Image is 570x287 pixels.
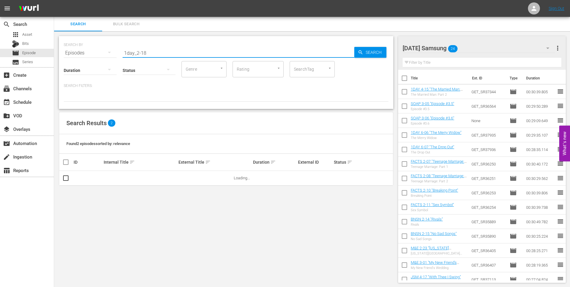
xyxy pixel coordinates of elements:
span: Asset [12,31,19,38]
span: sort [130,159,135,165]
td: GET_SR36250 [469,157,507,171]
span: reorder [557,88,564,95]
td: GET_SR36251 [469,171,507,186]
td: GET_SR35890 [469,229,507,243]
a: SOAP 3-06 "Episode #3.6" [411,116,454,120]
div: External Title [178,159,251,166]
td: 00:30:40.172 [524,157,557,171]
span: Episode [510,233,517,240]
span: Found 2 episodes sorted by: relevance [66,141,130,146]
span: Search [58,21,99,28]
span: Series [22,59,33,65]
span: menu [4,5,11,12]
span: Search [363,47,386,58]
button: Search [354,47,386,58]
span: reorder [557,117,564,124]
div: Teenage Marriage: Part 2 [411,179,467,183]
td: 00:28:35.114 [524,142,557,157]
td: 00:27:04.824 [524,272,557,287]
a: JSM 4-17 "With Thee I Swing" [411,275,461,279]
span: Episode [510,103,517,110]
div: [DATE] Samsung [403,40,555,57]
div: The Married Man: Part 2 [411,93,467,97]
td: 00:29:35.107 [524,128,557,142]
span: Asset [22,32,32,38]
span: Episode [510,261,517,269]
td: None [469,113,507,128]
span: Search Results [66,119,107,127]
td: GET_SR36253 [469,186,507,200]
a: 1DAY 4-15 "The Married Man: Part 2" [411,87,463,96]
a: SOAP 3-05 "Episode #3.5" [411,101,454,106]
span: table_chart [3,167,10,174]
a: BNSN 2-15 "No Sad Songs" [411,231,457,236]
td: GET_SR37344 [469,85,507,99]
span: Episode [510,131,517,139]
span: create_new_folder [3,112,10,119]
a: 1DAY 6-07 "The Drop Out" [411,145,454,149]
span: sort [347,159,352,165]
button: Open [219,65,224,71]
th: Title [411,70,468,87]
a: FACTS 2-11 "Sex Symbol" [411,202,454,207]
span: reorder [557,174,564,182]
span: Episode [510,247,517,254]
span: Episode [510,117,517,124]
span: sort [270,159,276,165]
div: Episode #3.6 [411,122,454,125]
span: event_available [3,99,10,106]
div: Rivals [411,223,443,227]
span: Episode [510,88,517,95]
div: Sex Symbol [411,208,454,212]
div: Duration [253,159,296,166]
span: more_vert [554,45,561,52]
span: movie_filter [3,140,10,147]
span: reorder [557,218,564,225]
div: The Drop Out [411,150,454,154]
span: Episode [12,49,19,57]
a: FACTS 2-08 "Teenage Marriage: Part 2" [411,174,467,183]
span: Episode [510,175,517,182]
p: Search Filters: [64,83,389,88]
td: GET_SR37936 [469,142,507,157]
span: subtitles [12,59,19,66]
span: reorder [557,247,564,254]
td: 00:29:09.649 [524,113,557,128]
td: GET_SR37935 [469,128,507,142]
span: reorder [557,146,564,153]
span: Episode [510,160,517,168]
td: GET_SR36254 [469,200,507,214]
a: BNSN 2-14 "Rivals" [411,217,443,221]
span: Episode [510,204,517,211]
td: 00:29:50.289 [524,99,557,113]
div: External ID [298,160,332,165]
span: Create [3,72,10,79]
span: Search [3,21,10,28]
td: GET_SR37113 [469,272,507,287]
div: Status [334,159,362,166]
div: No Sad Songs [411,237,457,241]
div: The Merry Widow [411,136,462,140]
span: Episode [510,276,517,283]
td: GET_SR36405 [469,243,507,258]
button: Open Feedback Widget [559,126,570,162]
td: 00:28:25.271 [524,243,557,258]
button: more_vert [554,41,561,55]
div: Episodes [64,45,117,61]
span: sort [205,159,211,165]
img: ans4CAIJ8jUAAAAAAAAAAAAAAAAAAAAAAAAgQb4GAAAAAAAAAAAAAAAAAAAAAAAAJMjXAAAAAAAAAAAAAAAAAAAAAAAAgAT5G... [14,2,43,16]
td: 00:30:29.562 [524,171,557,186]
td: 00:30:39.738 [524,200,557,214]
div: My New Friend's Wedding [411,266,467,270]
span: reorder [557,232,564,239]
td: 00:30:25.224 [524,229,557,243]
td: GET_SR36407 [469,258,507,272]
span: Bits [22,41,29,47]
a: FACTS 2-07 "Teenage Marriage: Part 1" [411,159,467,168]
span: reorder [557,131,564,138]
span: Episode [22,50,36,56]
a: M&E 3-01 "My New Friend's Wedding" [411,260,459,269]
th: Type [506,70,523,87]
span: 2 [108,119,115,127]
a: 1DAY 6-06 "The Merry Widow" [411,130,462,135]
